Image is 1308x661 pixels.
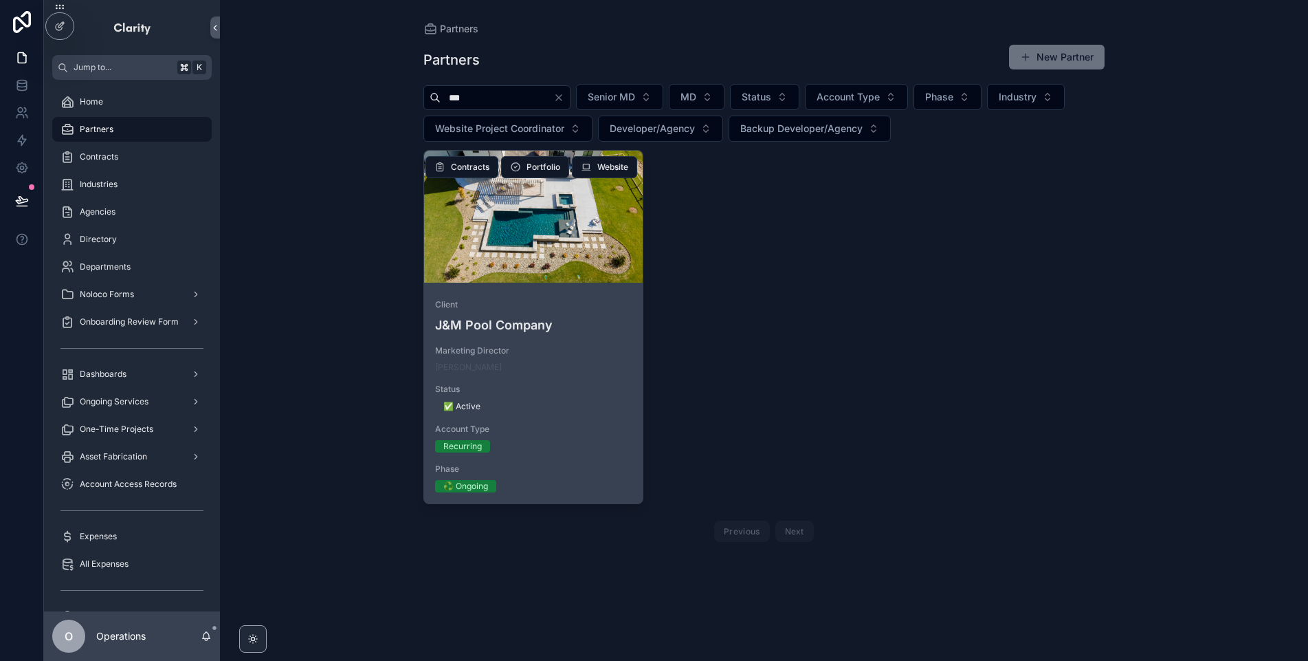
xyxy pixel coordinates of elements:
[440,22,478,36] span: Partners
[423,50,480,69] h1: Partners
[435,384,632,395] span: Status
[443,400,480,413] div: ✅ Active
[52,472,212,497] a: Account Access Records
[597,162,628,173] span: Website
[44,80,220,611] div: scrollable content
[52,144,212,169] a: Contracts
[435,424,632,435] span: Account Type
[443,440,482,453] div: Recurring
[80,611,119,622] span: My Forms
[80,531,117,542] span: Expenses
[742,90,771,104] span: Status
[669,84,724,110] button: Select Button
[80,206,115,217] span: Agencies
[553,92,570,103] button: Clear
[729,116,891,142] button: Select Button
[52,604,212,629] a: My Forms
[194,62,205,73] span: K
[80,424,153,435] span: One-Time Projects
[435,464,632,475] span: Phase
[588,90,635,104] span: Senior MD
[65,628,73,644] span: O
[80,96,103,107] span: Home
[80,261,131,272] span: Departments
[113,17,152,39] img: App logo
[1009,45,1105,69] button: New Partner
[424,151,643,283] div: j_&_m_pools_jpg.png
[80,124,113,135] span: Partners
[435,316,632,334] h4: J&M Pool Company
[576,84,663,110] button: Select Button
[987,84,1065,110] button: Select Button
[80,479,177,490] span: Account Access Records
[52,389,212,414] a: Ongoing Services
[423,22,478,36] a: Partners
[80,234,117,245] span: Directory
[52,55,212,80] button: Jump to...K
[52,417,212,442] a: One-Time Projects
[52,552,212,576] a: All Expenses
[52,310,212,334] a: Onboarding Review Form
[423,150,643,504] a: ClientJ&M Pool CompanyMarketing Director[PERSON_NAME]Status✅ ActiveAccount TypeRecurringPhase♻️ O...
[74,62,172,73] span: Jump to...
[680,90,696,104] span: MD
[598,116,723,142] button: Select Button
[52,172,212,197] a: Industries
[425,156,498,178] button: Contracts
[52,362,212,387] a: Dashboards
[52,444,212,469] a: Asset Fabrication
[925,90,953,104] span: Phase
[740,122,863,136] span: Backup Developer/Agency
[730,84,799,110] button: Select Button
[52,254,212,279] a: Departments
[80,396,148,407] span: Ongoing Services
[451,162,489,173] span: Contracts
[501,156,569,178] button: Portfolio
[80,179,118,190] span: Industries
[80,289,134,300] span: Noloco Forms
[80,369,126,380] span: Dashboards
[435,362,502,373] a: [PERSON_NAME]
[423,116,592,142] button: Select Button
[913,84,982,110] button: Select Button
[805,84,908,110] button: Select Button
[52,199,212,224] a: Agencies
[96,629,146,643] p: Operations
[80,559,129,570] span: All Expenses
[443,480,488,492] div: ♻️ Ongoing
[80,316,179,327] span: Onboarding Review Form
[52,282,212,307] a: Noloco Forms
[435,299,632,310] span: Client
[80,451,147,462] span: Asset Fabrication
[435,122,564,136] span: Website Project Coordinator
[52,524,212,549] a: Expenses
[610,122,695,136] span: Developer/Agency
[435,345,632,356] span: Marketing Director
[999,90,1037,104] span: Industry
[52,117,212,142] a: Partners
[52,89,212,114] a: Home
[817,90,880,104] span: Account Type
[526,162,560,173] span: Portfolio
[80,151,118,162] span: Contracts
[572,156,637,178] button: Website
[52,227,212,252] a: Directory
